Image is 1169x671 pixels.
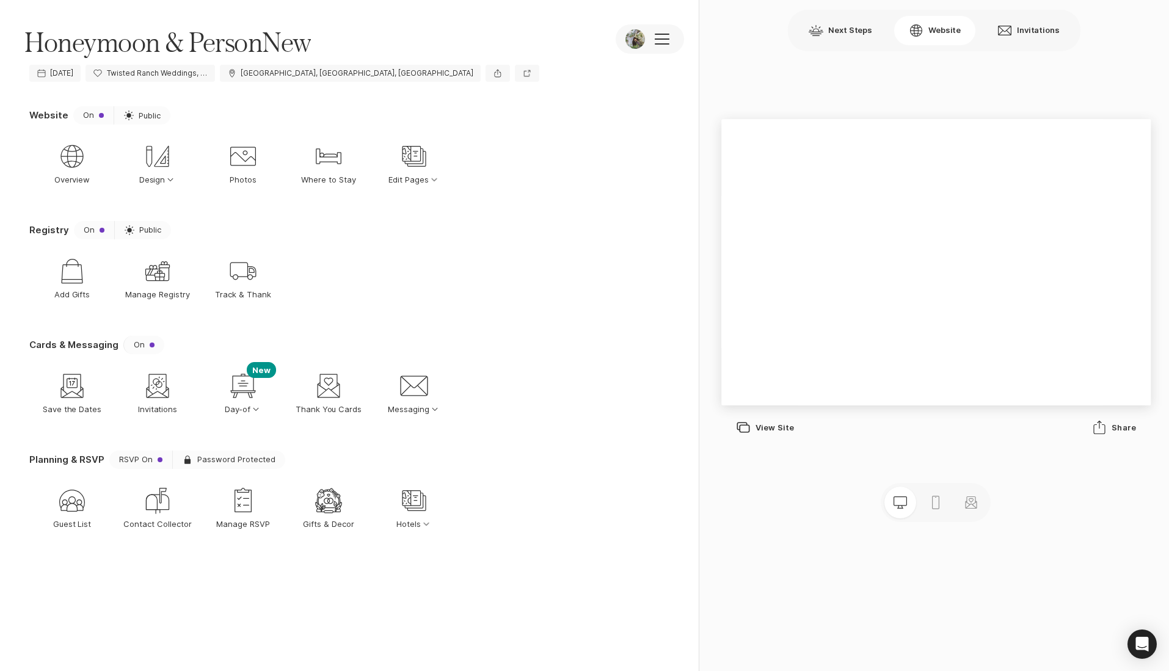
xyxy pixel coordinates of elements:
a: Track & Thank [200,244,286,313]
p: Where to Stay [301,174,356,185]
a: Manage Registry [115,244,200,313]
a: Public [114,106,170,125]
button: On [74,221,114,239]
div: Guest List [57,486,87,515]
p: Guest List [53,518,92,529]
p: Messaging [388,404,440,415]
svg: Preview desktop [894,495,908,510]
a: Gifts & Decor [286,474,371,542]
div: Open Intercom Messenger [1127,629,1157,659]
div: Overview [57,142,87,171]
button: Invitations [983,16,1074,45]
p: Cards & Messaging [29,338,118,351]
button: Hotels [371,474,457,542]
p: Track & Thank [215,289,271,300]
p: Edit Pages [388,174,440,185]
span: Honeymoon & PersonNew [24,24,311,60]
a: Guest List [29,474,115,542]
div: Invitations [143,371,172,401]
div: Track & Thank [228,256,258,286]
p: Hotels [396,518,432,529]
div: Messaging [399,371,429,401]
span: Public [139,110,161,121]
a: Contact Collector [115,474,200,542]
div: Save the Dates [57,371,87,401]
a: Invitations [115,359,200,427]
span: Public [139,225,161,234]
a: Thank You Cards [286,359,371,427]
a: Twisted Ranch Weddings, [STREET_ADDRESS][PERSON_NAME] [86,65,214,82]
button: Share event information [486,65,510,82]
div: Photos [228,142,258,171]
button: Public [114,221,171,239]
p: Save the Dates [43,404,102,415]
div: Thank You Cards [314,371,343,401]
button: Password Protected [172,451,285,469]
a: Photos [200,129,286,198]
div: Where to Stay [314,142,343,171]
a: Save the Dates [29,359,115,427]
p: Overview [54,174,90,185]
p: Design [139,174,177,185]
p: Gifts & Decor [303,518,354,529]
div: Share [1092,420,1136,435]
a: Overview [29,129,115,198]
p: Twisted Ranch Weddings, 7345 W Farm to Market Rd 243, Bertram, TX 78605, USA [107,69,208,78]
p: Add Gifts [54,289,90,300]
button: Design [115,129,200,198]
div: Contact Collector [143,486,172,515]
button: Next Steps [794,16,887,45]
svg: Preview mobile [929,495,944,510]
button: NewDay-of [200,359,286,427]
span: Password Protected [197,455,275,464]
div: View Site [736,420,794,435]
p: Day-of [225,404,262,415]
p: New [247,362,276,378]
a: Where to Stay [286,129,371,198]
p: Registry [29,223,69,236]
button: On [73,106,114,125]
p: Contact Collector [123,518,191,529]
div: Edit Pages [399,142,429,171]
a: Manage RSVP [200,474,286,542]
span: [DATE] [50,69,73,78]
div: Gifts & Decor [314,486,343,515]
div: Manage Registry [143,256,172,286]
div: Day-of [228,371,258,401]
a: [DATE] [29,65,81,82]
p: Thank You Cards [296,404,362,415]
p: Photos [230,174,257,185]
p: Invitations [138,404,178,415]
svg: Preview matching stationery [964,495,979,510]
button: Edit Pages [371,129,457,198]
a: Preview website [515,65,539,82]
a: [GEOGRAPHIC_DATA], [GEOGRAPHIC_DATA], [GEOGRAPHIC_DATA] [220,65,481,82]
a: Add Gifts [29,244,115,313]
p: Manage Registry [125,289,190,300]
div: Manage RSVP [228,486,258,515]
div: Design [143,142,172,171]
div: Hotels [399,486,429,515]
button: Website [894,16,975,45]
p: Website [29,109,68,122]
img: Event Photo [625,29,645,49]
button: RSVP On [109,451,172,469]
p: Manage RSVP [216,518,270,529]
button: Messaging [371,359,457,427]
p: Planning & RSVP [29,453,104,466]
div: Add Gifts [57,256,87,286]
button: On [123,336,164,354]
